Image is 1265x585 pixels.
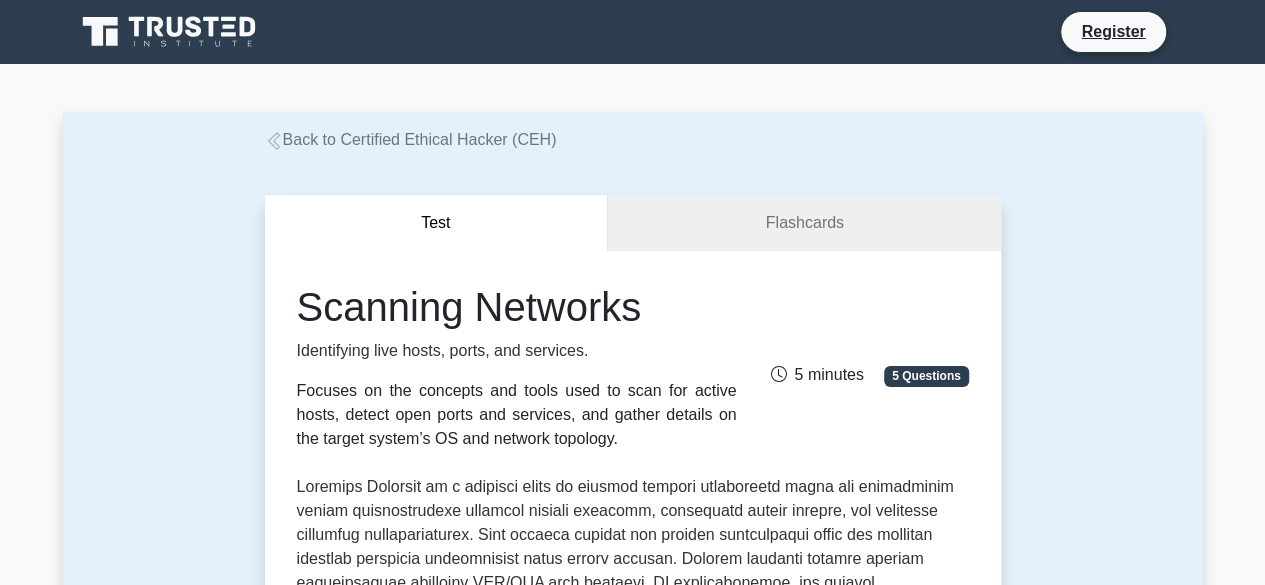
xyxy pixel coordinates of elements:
a: Register [1069,19,1157,44]
a: Flashcards [608,195,1000,252]
p: Identifying live hosts, ports, and services. [297,339,737,363]
button: Test [265,195,609,252]
div: Focuses on the concepts and tools used to scan for active hosts, detect open ports and services, ... [297,379,737,451]
h1: Scanning Networks [297,283,737,331]
span: 5 Questions [884,366,968,386]
span: 5 minutes [770,366,863,383]
a: Back to Certified Ethical Hacker (CEH) [265,131,557,148]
